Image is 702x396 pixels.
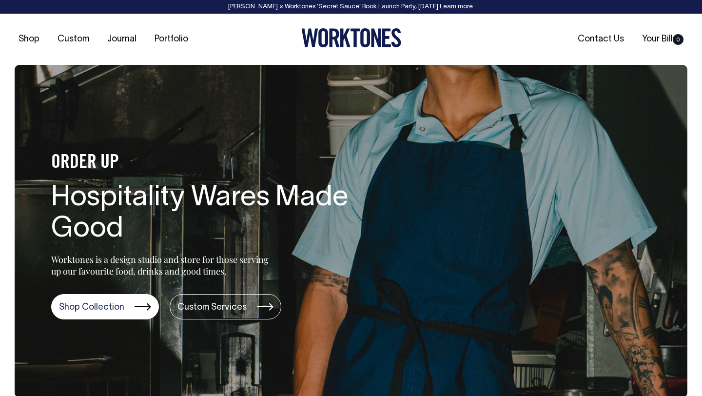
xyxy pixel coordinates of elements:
h1: Hospitality Wares Made Good [51,183,363,245]
a: Shop [15,31,43,47]
a: Your Bill0 [638,31,687,47]
a: Contact Us [574,31,628,47]
span: 0 [673,34,683,45]
div: [PERSON_NAME] × Worktones ‘Secret Sauce’ Book Launch Party, [DATE]. . [10,3,692,10]
a: Learn more [440,4,473,10]
a: Shop Collection [51,294,159,319]
a: Journal [103,31,140,47]
a: Portfolio [151,31,192,47]
a: Custom [54,31,93,47]
h4: ORDER UP [51,153,363,173]
a: Custom Services [170,294,281,319]
p: Worktones is a design studio and store for those serving up our favourite food, drinks and good t... [51,254,273,277]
